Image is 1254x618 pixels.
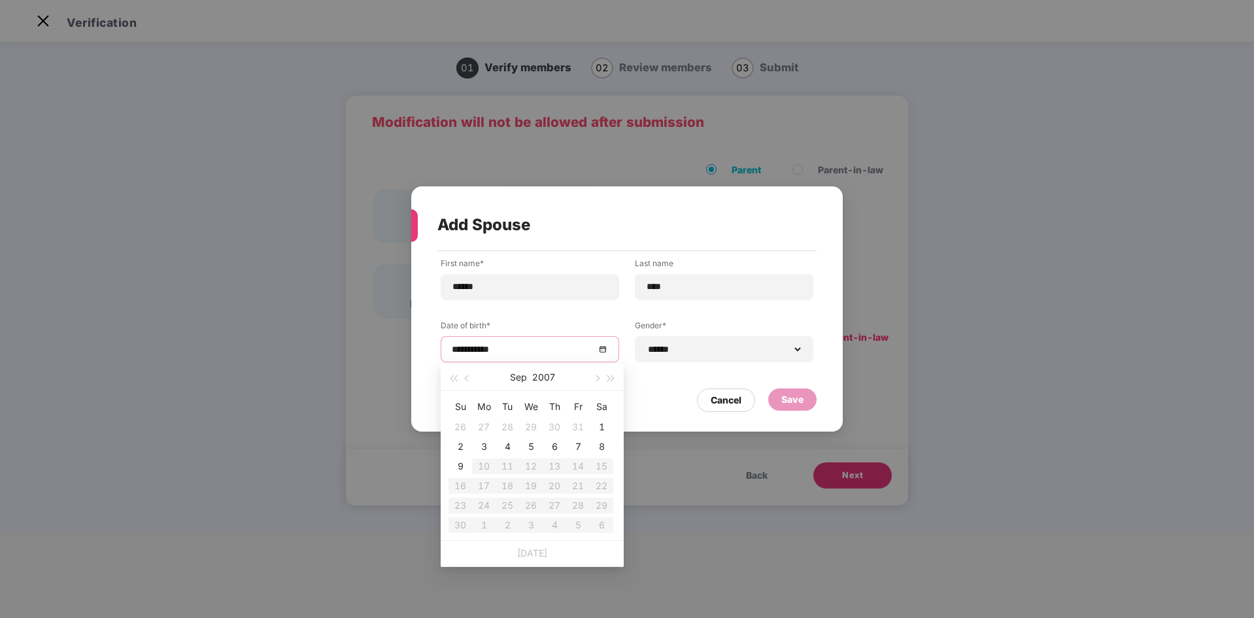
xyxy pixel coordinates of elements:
div: 28 [500,419,515,435]
div: 8 [594,439,609,455]
th: Su [449,396,472,417]
th: Th [543,396,566,417]
button: 2007 [532,364,555,390]
td: 2007-09-01 [590,417,613,437]
div: 31 [570,419,586,435]
td: 2007-09-08 [590,437,613,456]
label: Date of birth* [441,320,619,336]
th: Tu [496,396,519,417]
td: 2007-09-07 [566,437,590,456]
div: 26 [452,419,468,435]
td: 2007-09-04 [496,437,519,456]
td: 2007-09-05 [519,437,543,456]
button: Sep [510,364,527,390]
label: First name* [441,258,619,274]
th: We [519,396,543,417]
div: 27 [476,419,492,435]
div: 4 [500,439,515,455]
div: 29 [523,419,539,435]
td: 2007-09-06 [543,437,566,456]
div: 3 [476,439,492,455]
td: 2007-08-31 [566,417,590,437]
td: 2007-09-02 [449,437,472,456]
td: 2007-08-26 [449,417,472,437]
div: Add Spouse [437,199,785,250]
th: Mo [472,396,496,417]
td: 2007-09-03 [472,437,496,456]
th: Sa [590,396,613,417]
label: Last name [635,258,813,274]
div: 30 [547,419,562,435]
div: 6 [547,439,562,455]
td: 2007-08-30 [543,417,566,437]
div: 1 [594,419,609,435]
div: 5 [523,439,539,455]
td: 2007-08-29 [519,417,543,437]
td: 2007-09-09 [449,456,472,476]
td: 2007-08-28 [496,417,519,437]
th: Fr [566,396,590,417]
td: 2007-08-27 [472,417,496,437]
label: Gender* [635,320,813,336]
div: 7 [570,439,586,455]
a: [DATE] [517,547,547,558]
div: Save [781,392,804,407]
div: 2 [452,439,468,455]
div: Cancel [711,393,741,407]
div: 9 [452,458,468,474]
